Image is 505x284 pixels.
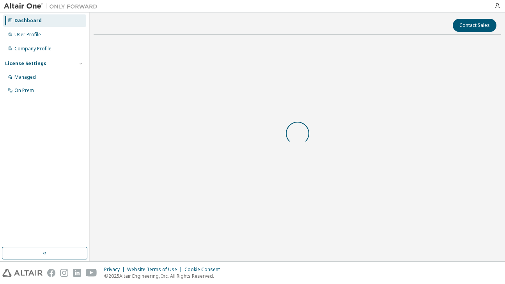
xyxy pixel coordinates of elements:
img: Altair One [4,2,101,10]
div: Dashboard [14,18,42,24]
img: facebook.svg [47,269,55,277]
div: Company Profile [14,46,51,52]
div: Website Terms of Use [127,266,184,273]
img: altair_logo.svg [2,269,43,277]
div: On Prem [14,87,34,94]
div: Cookie Consent [184,266,225,273]
p: © 2025 Altair Engineering, Inc. All Rights Reserved. [104,273,225,279]
button: Contact Sales [453,19,496,32]
div: User Profile [14,32,41,38]
div: Managed [14,74,36,80]
div: License Settings [5,60,46,67]
img: youtube.svg [86,269,97,277]
img: linkedin.svg [73,269,81,277]
div: Privacy [104,266,127,273]
img: instagram.svg [60,269,68,277]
